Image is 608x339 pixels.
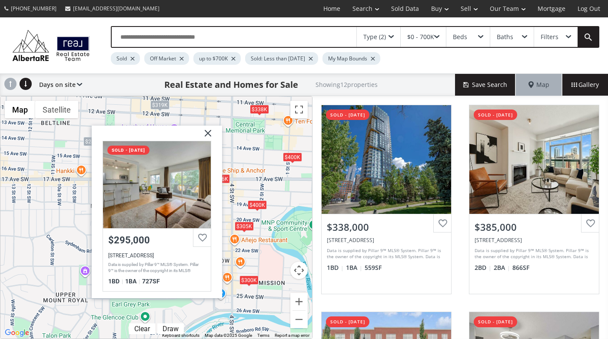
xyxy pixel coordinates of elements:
[346,263,362,272] span: 1 BA
[316,81,378,88] h2: Showing 12 properties
[512,263,529,272] span: 866 SF
[108,235,206,246] div: $295,000
[290,262,308,279] button: Map camera controls
[3,327,31,339] a: Open this area in Google Maps (opens a new window)
[160,325,181,333] div: Draw
[455,74,516,96] button: Save Search
[365,263,382,272] span: 559 SF
[129,325,155,333] div: Click to clear.
[132,325,152,333] div: Clear
[290,293,308,310] button: Zoom in
[11,5,56,12] span: [PHONE_NUMBER]
[247,200,266,209] div: $400K
[363,34,386,40] div: Type (2)
[327,220,446,234] div: $338,000
[205,333,252,338] span: Map data ©2025 Google
[562,74,608,96] div: Gallery
[103,141,211,292] a: sold - [DATE]$295,000[STREET_ADDRESS]Data is supplied by Pillar 9™ MLS® System. Pillar 9™ is the ...
[528,80,549,89] span: Map
[107,146,150,155] div: sold - [DATE]
[150,100,169,110] div: $319K
[157,325,184,333] div: Click to draw.
[194,126,216,147] img: x.svg
[290,101,308,118] button: Toggle fullscreen view
[475,263,492,272] span: 2 BD
[245,52,318,65] div: Sold: Less than [DATE]
[327,263,344,272] span: 1 BD
[290,311,308,328] button: Zoom out
[494,263,510,272] span: 2 BA
[282,152,302,161] div: $400K
[516,74,562,96] div: Map
[108,262,203,275] div: Data is supplied by Pillar 9™ MLS® System. Pillar 9™ is the owner of the copyright in its MLS® Sy...
[61,0,164,17] a: [EMAIL_ADDRESS][DOMAIN_NAME]
[193,52,241,65] div: up to $700K
[5,101,35,118] button: Show street map
[322,52,380,65] div: My Map Bounds
[35,101,78,118] button: Show satellite imagery
[108,278,123,285] span: 1 BD
[460,96,608,303] a: sold - [DATE]$385,000[STREET_ADDRESS]Data is supplied by Pillar 9™ MLS® System. Pillar 9™ is the ...
[407,34,434,40] div: $0 - 700K
[83,137,102,146] div: $240K
[541,34,558,40] div: Filters
[144,52,189,65] div: Off Market
[111,52,140,65] div: Sold
[9,28,93,63] img: Logo
[125,278,140,285] span: 1 BA
[108,253,206,259] div: 823 Royal Avenue SW #407, Calgary, AB T2T 0L4
[142,278,160,285] span: 727 SF
[497,34,513,40] div: Baths
[73,5,159,12] span: [EMAIL_ADDRESS][DOMAIN_NAME]
[164,79,298,91] h1: Real Estate and Homes for Sale
[475,236,594,244] div: 836 15 Avenue SW #1506, Calgary, AB T2R 1S2
[257,333,269,338] a: Terms
[571,80,599,89] span: Gallery
[162,332,199,339] button: Keyboard shortcuts
[453,34,467,40] div: Beds
[475,247,591,260] div: Data is supplied by Pillar 9™ MLS® System. Pillar 9™ is the owner of the copyright in its MLS® Sy...
[327,247,444,260] div: Data is supplied by Pillar 9™ MLS® System. Pillar 9™ is the owner of the copyright in its MLS® Sy...
[234,222,253,231] div: $305K
[103,141,211,228] div: 823 Royal Avenue SW #407, Calgary, AB T2T 0L4
[3,327,31,339] img: Google
[35,74,82,96] div: Days on site
[475,220,594,234] div: $385,000
[312,96,460,303] a: sold - [DATE]$338,000[STREET_ADDRESS]Data is supplied by Pillar 9™ MLS® System. Pillar 9™ is the ...
[210,174,229,183] div: $176K
[327,236,446,244] div: 310 12 Avenue SW #1202, Calgary, AB T2R 1B5
[275,333,309,338] a: Report a map error
[249,104,269,113] div: $338K
[239,275,258,284] div: $300K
